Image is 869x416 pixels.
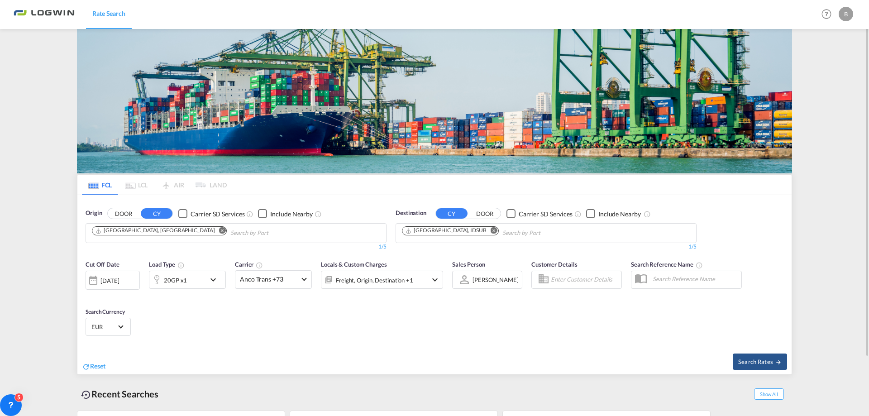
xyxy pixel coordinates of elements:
div: Recent Searches [77,384,162,404]
div: icon-refreshReset [82,362,105,372]
span: Destination [396,209,426,218]
md-icon: icon-information-outline [177,262,185,269]
span: Help [819,6,834,22]
input: Chips input. [230,226,316,240]
div: Press delete to remove this chip. [95,227,216,234]
md-chips-wrap: Chips container. Use arrow keys to select chips. [91,224,320,240]
md-pagination-wrapper: Use the left and right arrow keys to navigate between tabs [82,175,227,195]
md-icon: Unchecked: Ignores neighbouring ports when fetching rates.Checked : Includes neighbouring ports w... [315,210,322,218]
md-icon: Your search will be saved by the below given name [696,262,703,269]
img: bild-fuer-ratentool.png [77,29,792,173]
md-icon: The selected Trucker/Carrierwill be displayed in the rate results If the rates are from another f... [256,262,263,269]
span: Reset [90,362,105,370]
div: 1/5 [396,243,697,251]
span: Search Rates [738,358,782,365]
div: 1/5 [86,243,387,251]
span: Load Type [149,261,185,268]
div: [DATE] [86,271,140,290]
button: DOOR [108,209,139,219]
button: Search Ratesicon-arrow-right [733,354,787,370]
div: [PERSON_NAME] [473,276,519,283]
md-select: Select Currency: € EUREuro [91,320,126,333]
md-checkbox: Checkbox No Ink [586,209,641,218]
md-tab-item: FCL [82,175,118,195]
div: Include Nearby [598,210,641,219]
div: Carrier SD Services [191,210,244,219]
div: Press delete to remove this chip. [405,227,488,234]
md-icon: icon-arrow-right [775,359,782,365]
input: Enter Customer Details [551,273,619,287]
div: Include Nearby [270,210,313,219]
md-select: Sales Person: Benjamin Bonhard [472,273,520,286]
div: Freight Origin Destination Factory Stuffingicon-chevron-down [321,271,443,289]
button: DOOR [469,209,501,219]
div: Carrier SD Services [519,210,573,219]
span: EUR [91,323,117,331]
span: Locals & Custom Charges [321,261,387,268]
div: Help [819,6,839,23]
md-checkbox: Checkbox No Ink [506,209,573,218]
button: Remove [485,227,498,236]
md-icon: icon-chevron-down [208,274,223,285]
div: 20GP x1icon-chevron-down [149,271,226,289]
md-icon: icon-refresh [82,363,90,371]
md-checkbox: Checkbox No Ink [178,209,244,218]
input: Search Reference Name [648,272,741,286]
button: CY [141,208,172,219]
button: CY [436,208,468,219]
md-icon: Unchecked: Search for CY (Container Yard) services for all selected carriers.Checked : Search for... [574,210,582,218]
img: bc73a0e0d8c111efacd525e4c8ad7d32.png [14,4,75,24]
md-datepicker: Select [86,288,92,301]
span: Carrier [235,261,263,268]
span: Sales Person [452,261,485,268]
input: Chips input. [502,226,588,240]
md-icon: Unchecked: Search for CY (Container Yard) services for all selected carriers.Checked : Search for... [246,210,253,218]
md-icon: icon-chevron-down [430,274,440,285]
span: Show All [754,388,784,400]
span: Cut Off Date [86,261,119,268]
md-icon: icon-backup-restore [81,389,91,400]
div: B [839,7,853,21]
div: Surabaya, IDSUB [405,227,487,234]
span: Anco Trans +73 [240,275,299,284]
span: Search Reference Name [631,261,703,268]
span: Customer Details [531,261,577,268]
div: 20GP x1 [164,274,187,287]
md-checkbox: Checkbox No Ink [258,209,313,218]
span: Origin [86,209,102,218]
md-chips-wrap: Chips container. Use arrow keys to select chips. [401,224,592,240]
button: Remove [213,227,226,236]
div: OriginDOOR CY Checkbox No InkUnchecked: Search for CY (Container Yard) services for all selected ... [77,195,792,374]
span: Search Currency [86,308,125,315]
span: Rate Search [92,10,125,17]
div: Hamburg, DEHAM [95,227,215,234]
div: Freight Origin Destination Factory Stuffing [336,274,413,287]
md-icon: Unchecked: Ignores neighbouring ports when fetching rates.Checked : Includes neighbouring ports w... [644,210,651,218]
div: [DATE] [100,277,119,285]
